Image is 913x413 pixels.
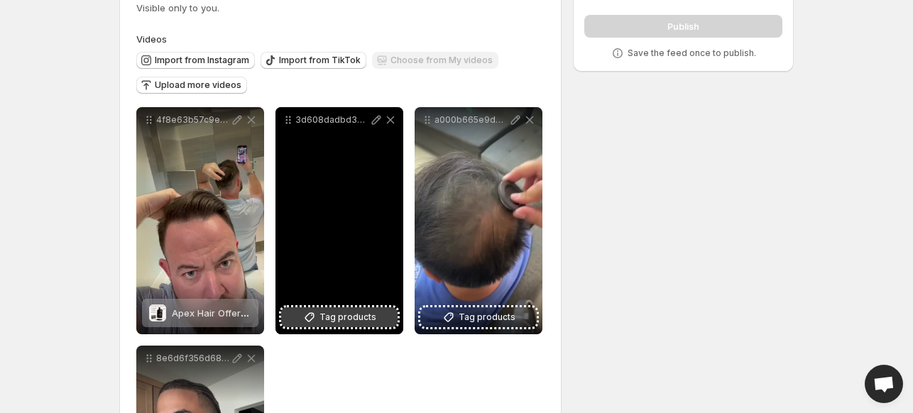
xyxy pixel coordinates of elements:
button: Import from TikTok [261,52,366,69]
span: Videos [136,33,167,45]
button: Tag products [420,307,537,327]
button: Import from Instagram [136,52,255,69]
p: 4f8e63b57c9e4db2976f37f6a775c762HD-1080p-48Mbps-54753148 [156,114,230,126]
div: Open chat [865,365,903,403]
p: 8e6d6f356d684477a53de72478ce3ce7HD-720p-16Mbps-54753147 [156,353,230,364]
span: Apex Hair Offer Instant Hair Densifying Powder [172,307,381,319]
button: Upload more videos [136,77,247,94]
span: Import from TikTok [279,55,361,66]
p: Save the feed once to publish. [628,48,756,59]
button: Tag products [281,307,398,327]
span: Tag products [459,310,515,324]
img: Apex Hair Offer Instant Hair Densifying Powder [149,304,166,321]
div: 3d608dadbd38454c99e06f36a858f9e0HD-1080p-48Mbps-54753150Tag products [275,107,403,334]
p: a000b665e9d04e67895c81cf4466c71aHD-1080p-48Mbps-54753140 [434,114,508,126]
p: 3d608dadbd38454c99e06f36a858f9e0HD-1080p-48Mbps-54753150 [295,114,369,126]
span: Tag products [319,310,376,324]
span: Visible only to you. [136,2,219,13]
div: 4f8e63b57c9e4db2976f37f6a775c762HD-1080p-48Mbps-54753148Apex Hair Offer Instant Hair Densifying P... [136,107,264,334]
span: Import from Instagram [155,55,249,66]
span: Upload more videos [155,79,241,91]
div: a000b665e9d04e67895c81cf4466c71aHD-1080p-48Mbps-54753140Tag products [415,107,542,334]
